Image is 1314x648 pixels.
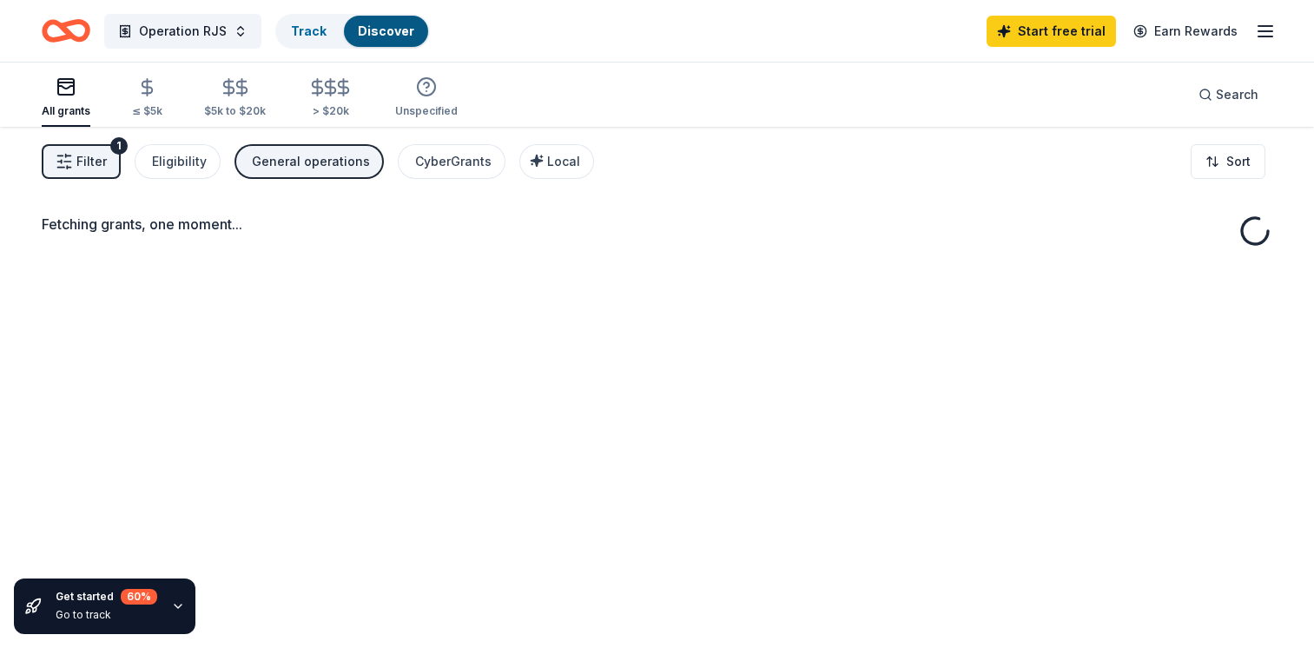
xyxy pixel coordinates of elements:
div: Get started [56,589,157,605]
button: Eligibility [135,144,221,179]
div: Go to track [56,608,157,622]
a: Start free trial [987,16,1116,47]
a: Home [42,10,90,51]
button: Sort [1191,144,1265,179]
button: > $20k [307,70,353,127]
button: Operation RJS [104,14,261,49]
div: General operations [252,151,370,172]
div: $5k to $20k [204,104,266,118]
button: Local [519,144,594,179]
button: TrackDiscover [275,14,430,49]
button: Filter1 [42,144,121,179]
button: $5k to $20k [204,70,266,127]
a: Discover [358,23,414,38]
div: 1 [110,137,128,155]
div: > $20k [307,104,353,118]
button: ≤ $5k [132,70,162,127]
div: All grants [42,104,90,118]
button: All grants [42,69,90,127]
a: Track [291,23,327,38]
span: Filter [76,151,107,172]
span: Search [1216,84,1258,105]
span: Local [547,154,580,169]
span: Sort [1226,151,1251,172]
div: Fetching grants, one moment... [42,214,1272,235]
button: General operations [234,144,384,179]
button: CyberGrants [398,144,505,179]
a: Earn Rewards [1123,16,1248,47]
div: CyberGrants [415,151,492,172]
button: Unspecified [395,69,458,127]
div: Unspecified [395,104,458,118]
div: Eligibility [152,151,207,172]
div: 60 % [121,589,157,605]
button: Search [1185,77,1272,112]
span: Operation RJS [139,21,227,42]
div: ≤ $5k [132,104,162,118]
